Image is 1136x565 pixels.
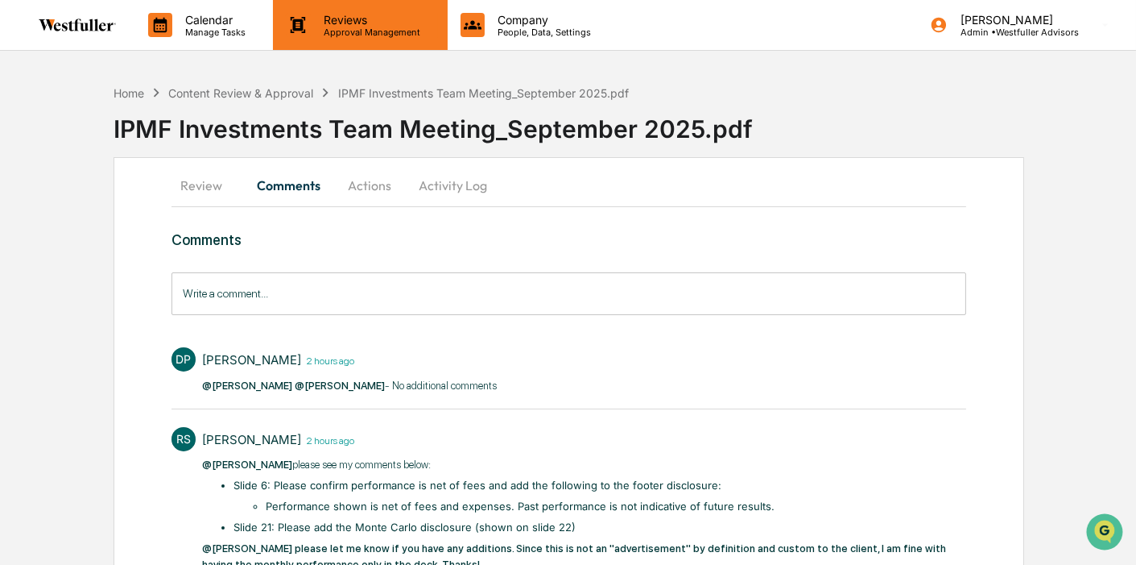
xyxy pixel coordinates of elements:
span: [DATE] [143,262,176,275]
span: [DATE] [143,218,176,231]
div: Content Review & Approval [168,86,313,100]
h3: Comments [171,231,967,248]
span: Attestations [133,329,200,345]
li: Performance shown is net of fees and expenses. Past performance is not indicative of future results. [266,499,967,515]
img: 8933085812038_c878075ebb4cc5468115_72.jpg [34,123,63,152]
div: Past conversations [16,178,108,191]
span: Preclearance [32,329,104,345]
p: please see my comments below: [202,457,967,473]
span: @[PERSON_NAME] [295,380,385,392]
span: • [134,218,139,231]
button: Actions [333,166,406,205]
p: - No additional comments​ [202,378,497,394]
li: Slide 21​: Please add the Monte Carlo disclosure (shown on slide 22) [233,520,966,536]
a: Powered byPylon [114,398,195,411]
p: Admin • Westfuller Advisors [948,27,1079,38]
div: [PERSON_NAME] [202,352,301,368]
a: 🗄️Attestations [110,322,206,351]
div: 🗄️ [117,330,130,343]
p: Company [485,13,599,27]
img: logo [39,19,116,31]
img: Rachel Stanley [16,247,42,272]
div: secondary tabs example [171,166,967,205]
span: • [134,262,139,275]
span: Pylon [160,399,195,411]
span: @[PERSON_NAME] [202,380,292,392]
div: Start new chat [72,123,264,139]
button: See all [250,175,293,194]
div: 🖐️ [16,330,29,343]
p: People, Data, Settings [485,27,599,38]
div: Home [114,86,144,100]
time: Tuesday, September 16, 2025 at 5:50:02 PM EDT [301,433,354,447]
span: [PERSON_NAME] [50,262,130,275]
span: [PERSON_NAME] [50,218,130,231]
span: @[PERSON_NAME] [202,459,292,471]
div: RS [171,427,196,451]
button: Review [171,166,244,205]
button: Comments [244,166,333,205]
p: How can we help? [16,33,293,59]
div: 🔎 [16,361,29,374]
div: IPMF Investments Team Meeting_September 2025.pdf [114,102,1136,143]
div: We're available if you need us! [72,139,221,152]
div: [PERSON_NAME] [202,432,301,447]
p: [PERSON_NAME] [948,13,1079,27]
iframe: Open customer support [1084,512,1128,555]
a: 🖐️Preclearance [10,322,110,351]
div: IPMF Investments Team Meeting_September 2025.pdf [338,86,629,100]
p: Approval Management [311,27,428,38]
button: Start new chat [274,127,293,147]
li: Slide 6: Please confirm performance is net of fees and add the following to the footer disclosure: [233,478,966,515]
p: Reviews [311,13,428,27]
span: Data Lookup [32,359,101,376]
a: 🔎Data Lookup [10,353,108,382]
p: Manage Tasks [172,27,254,38]
button: Activity Log [406,166,500,205]
time: Tuesday, September 16, 2025 at 5:58:33 PM EDT [301,353,354,367]
img: 1746055101610-c473b297-6a78-478c-a979-82029cc54cd1 [16,123,45,152]
div: DP [171,347,196,372]
p: Calendar [172,13,254,27]
img: Rachel Stanley [16,203,42,229]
